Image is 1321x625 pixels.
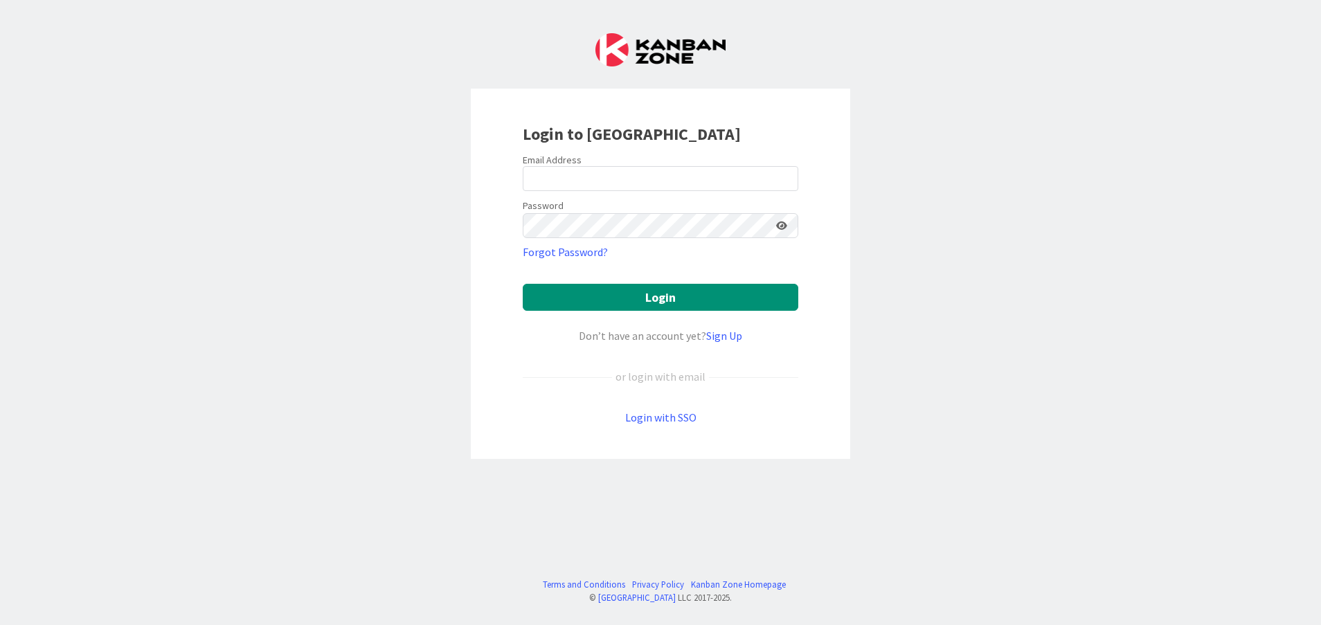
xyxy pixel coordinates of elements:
[595,33,726,66] img: Kanban Zone
[523,327,798,344] div: Don’t have an account yet?
[523,199,564,213] label: Password
[543,578,625,591] a: Terms and Conditions
[691,578,786,591] a: Kanban Zone Homepage
[632,578,684,591] a: Privacy Policy
[523,244,608,260] a: Forgot Password?
[625,410,697,424] a: Login with SSO
[523,154,582,166] label: Email Address
[523,123,741,145] b: Login to [GEOGRAPHIC_DATA]
[536,591,786,604] div: © LLC 2017- 2025 .
[523,284,798,311] button: Login
[706,329,742,343] a: Sign Up
[598,592,676,603] a: [GEOGRAPHIC_DATA]
[612,368,709,385] div: or login with email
